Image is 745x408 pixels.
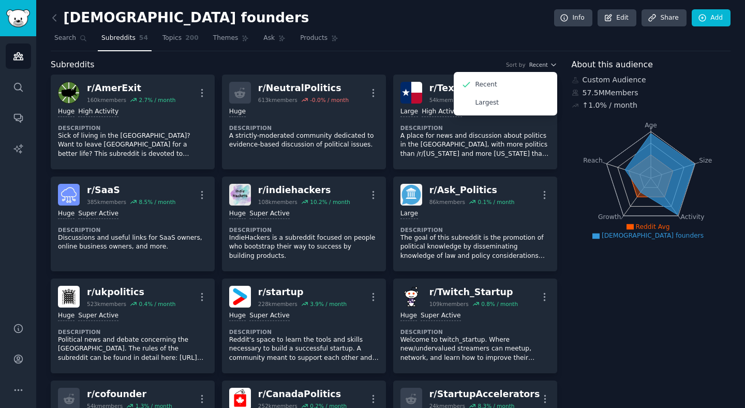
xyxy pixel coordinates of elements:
[598,9,636,27] a: Edit
[400,311,417,321] div: Huge
[400,286,422,308] img: Twitch_Startup
[101,34,136,43] span: Subreddits
[258,96,297,104] div: 613k members
[58,107,74,117] div: Huge
[310,300,347,308] div: 3.9 % / month
[421,311,461,321] div: Super Active
[185,34,199,43] span: 200
[87,96,126,104] div: 160k members
[159,30,202,51] a: Topics200
[58,132,207,159] p: Sick of living in the [GEOGRAPHIC_DATA]? Want to leave [GEOGRAPHIC_DATA] for a better life? This ...
[583,156,603,164] tspan: Reach
[58,226,207,234] dt: Description
[54,34,76,43] span: Search
[429,96,465,104] div: 54k members
[87,82,175,95] div: r/ AmerExit
[310,96,349,104] div: -0.0 % / month
[258,184,350,197] div: r/ indiehackers
[400,328,550,336] dt: Description
[58,286,80,308] img: ukpolitics
[554,9,592,27] a: Info
[429,198,465,206] div: 86k members
[58,124,207,132] dt: Description
[229,124,379,132] dt: Description
[310,198,350,206] div: 10.2 % / month
[162,34,182,43] span: Topics
[258,300,297,308] div: 228k members
[229,184,251,206] img: indiehackers
[249,311,290,321] div: Super Active
[222,279,386,373] a: startupr/startup228kmembers3.9% / monthHugeSuper ActiveDescriptionReddit's space to learn the too...
[229,311,246,321] div: Huge
[139,96,175,104] div: 2.7 % / month
[598,213,621,221] tspan: Growth
[529,61,548,68] span: Recent
[429,184,515,197] div: r/ Ask_Politics
[51,30,91,51] a: Search
[400,336,550,363] p: Welcome to twitch_startup. Where new/undervalued streamers can meetup, network, and learn how to ...
[51,75,215,169] a: AmerExitr/AmerExit160kmembers2.7% / monthHugeHigh ActivityDescriptionSick of living in the [GEOGR...
[263,34,275,43] span: Ask
[475,98,499,108] p: Largest
[393,279,557,373] a: Twitch_Startupr/Twitch_Startup109kmembers0.8% / monthHugeSuper ActiveDescriptionWelcome to twitch...
[572,88,731,98] div: 57.5M Members
[429,388,540,401] div: r/ StartupAccelerators
[692,9,731,27] a: Add
[400,124,550,132] dt: Description
[258,388,347,401] div: r/ CanadaPolitics
[422,107,462,117] div: High Activity
[249,209,290,219] div: Super Active
[139,300,175,308] div: 0.4 % / month
[87,198,126,206] div: 385k members
[300,34,327,43] span: Products
[636,223,670,230] span: Reddit Avg
[51,279,215,373] a: ukpoliticsr/ukpolitics523kmembers0.4% / monthHugeSuper ActiveDescriptionPolitical news and debate...
[58,336,207,363] p: Political news and debate concerning the [GEOGRAPHIC_DATA]. The rules of the subreddit can be fou...
[58,209,74,219] div: Huge
[258,82,349,95] div: r/ NeutralPolitics
[260,30,289,51] a: Ask
[475,80,497,90] p: Recent
[481,300,518,308] div: 0.8 % / month
[400,132,550,159] p: A place for news and discussion about politics in the [GEOGRAPHIC_DATA], with more politics than ...
[58,328,207,336] dt: Description
[258,198,297,206] div: 108k members
[642,9,686,27] a: Share
[229,336,379,363] p: Reddit's space to learn the tools and skills necessary to build a successful startup. A community...
[429,82,515,95] div: r/ TexasPolitics
[602,232,704,239] span: [DEMOGRAPHIC_DATA] founders
[51,177,215,271] a: SaaSr/SaaS385kmembers8.5% / monthHugeSuper ActiveDescriptionDiscussions and useful links for SaaS...
[400,82,422,104] img: TexasPolitics
[529,61,557,68] button: Recent
[400,209,418,219] div: Large
[572,59,653,71] span: About this audience
[87,184,175,197] div: r/ SaaS
[393,75,557,169] a: TexasPoliticsr/TexasPolitics54kmembers0.5% / monthLargeHigh ActivityDescriptionA place for news a...
[583,100,637,111] div: ↑ 1.0 % / month
[400,107,418,117] div: Large
[296,30,342,51] a: Products
[58,184,80,206] img: SaaS
[78,209,118,219] div: Super Active
[229,328,379,336] dt: Description
[506,61,526,68] div: Sort by
[229,209,246,219] div: Huge
[98,30,152,51] a: Subreddits54
[222,177,386,271] a: indiehackersr/indiehackers108kmembers10.2% / monthHugeSuper ActiveDescriptionIndieHackers is a su...
[229,226,379,234] dt: Description
[229,286,251,308] img: startup
[572,75,731,85] div: Custom Audience
[400,184,422,206] img: Ask_Politics
[213,34,239,43] span: Themes
[680,213,704,221] tspan: Activity
[478,198,514,206] div: 0.1 % / month
[210,30,253,51] a: Themes
[139,34,148,43] span: 54
[87,286,175,299] div: r/ ukpolitics
[139,198,175,206] div: 8.5 % / month
[58,311,74,321] div: Huge
[6,9,30,27] img: GummySearch logo
[229,132,379,150] p: A strictly-moderated community dedicated to evidence-based discussion of political issues.
[400,234,550,261] p: The goal of this subreddit is the promotion of political knowledge by disseminating knowledge of ...
[429,286,518,299] div: r/ Twitch_Startup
